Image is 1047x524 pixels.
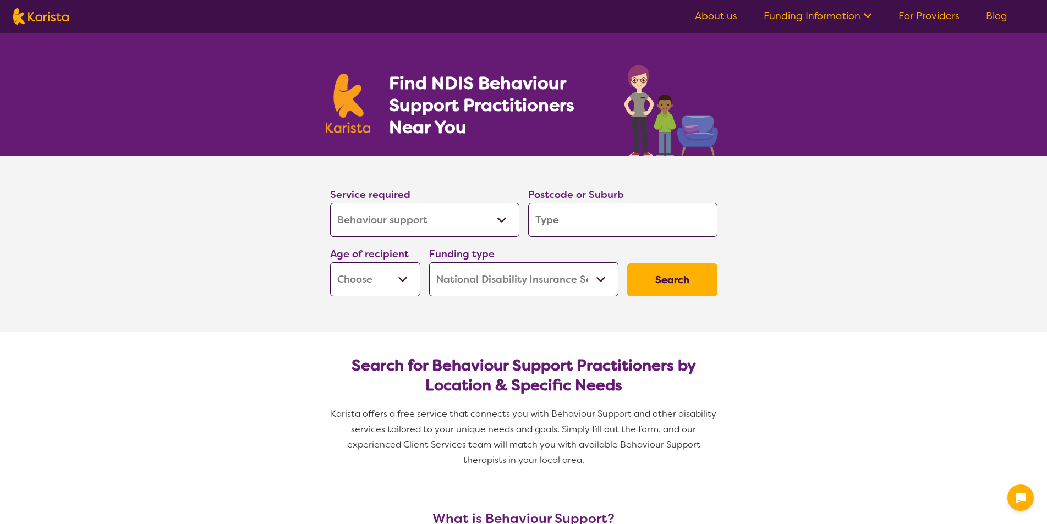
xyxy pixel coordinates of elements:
img: Karista logo [13,8,69,25]
a: For Providers [898,9,960,23]
label: Postcode or Suburb [528,188,624,201]
label: Age of recipient [330,247,409,261]
a: About us [695,9,737,23]
h2: Search for Behaviour Support Practitioners by Location & Specific Needs [339,356,709,395]
h1: Find NDIS Behaviour Support Practitioners Near You [389,72,602,138]
img: behaviour-support [621,59,722,156]
a: Blog [986,9,1007,23]
p: Karista offers a free service that connects you with Behaviour Support and other disability servi... [326,406,722,468]
button: Search [627,263,717,296]
a: Funding Information [764,9,872,23]
input: Type [528,203,717,237]
label: Service required [330,188,410,201]
img: Karista logo [326,74,371,133]
label: Funding type [429,247,495,261]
